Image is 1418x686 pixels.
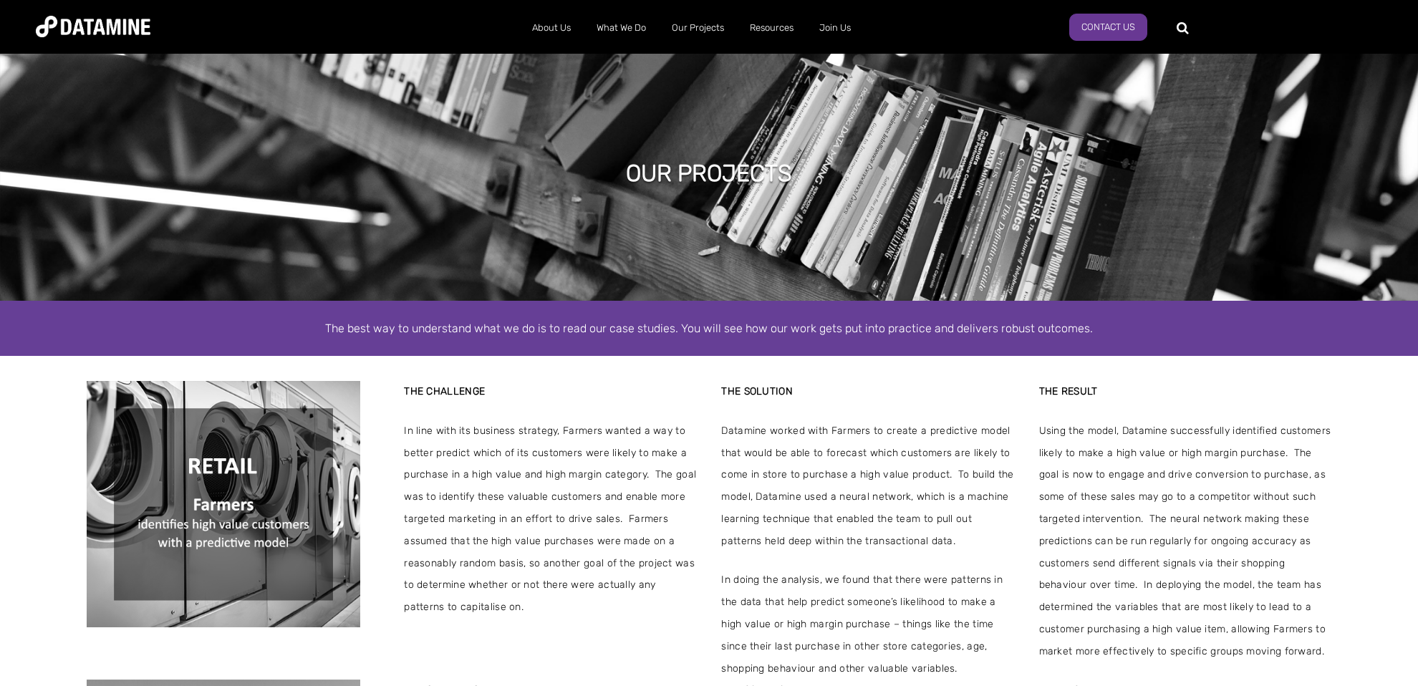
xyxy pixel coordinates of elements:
[1069,14,1147,41] a: Contact Us
[584,9,659,47] a: What We Do
[626,158,792,189] h1: Our projects
[36,16,150,37] img: Datamine
[737,9,806,47] a: Resources
[721,385,793,397] strong: THE SOLUTION
[806,9,864,47] a: Join Us
[721,569,1013,680] span: In doing the analysis, we found that there were patterns in the data that help predict someone’s ...
[404,420,696,619] span: In line with its business strategy, Farmers wanted a way to better predict which of its customers...
[404,385,485,397] strong: THE CHALLENGE
[87,381,360,627] img: Farmers%20Case%20Study%20Image-1.png
[301,319,1117,338] div: The best way to understand what we do is to read our case studies. You will see how our work gets...
[1039,420,1331,663] span: Using the model, Datamine successfully identified customers likely to make a high value or high m...
[1039,385,1098,397] strong: THE RESULT
[721,420,1013,553] span: Datamine worked with Farmers to create a predictive model that would be able to forecast which cu...
[659,9,737,47] a: Our Projects
[519,9,584,47] a: About Us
